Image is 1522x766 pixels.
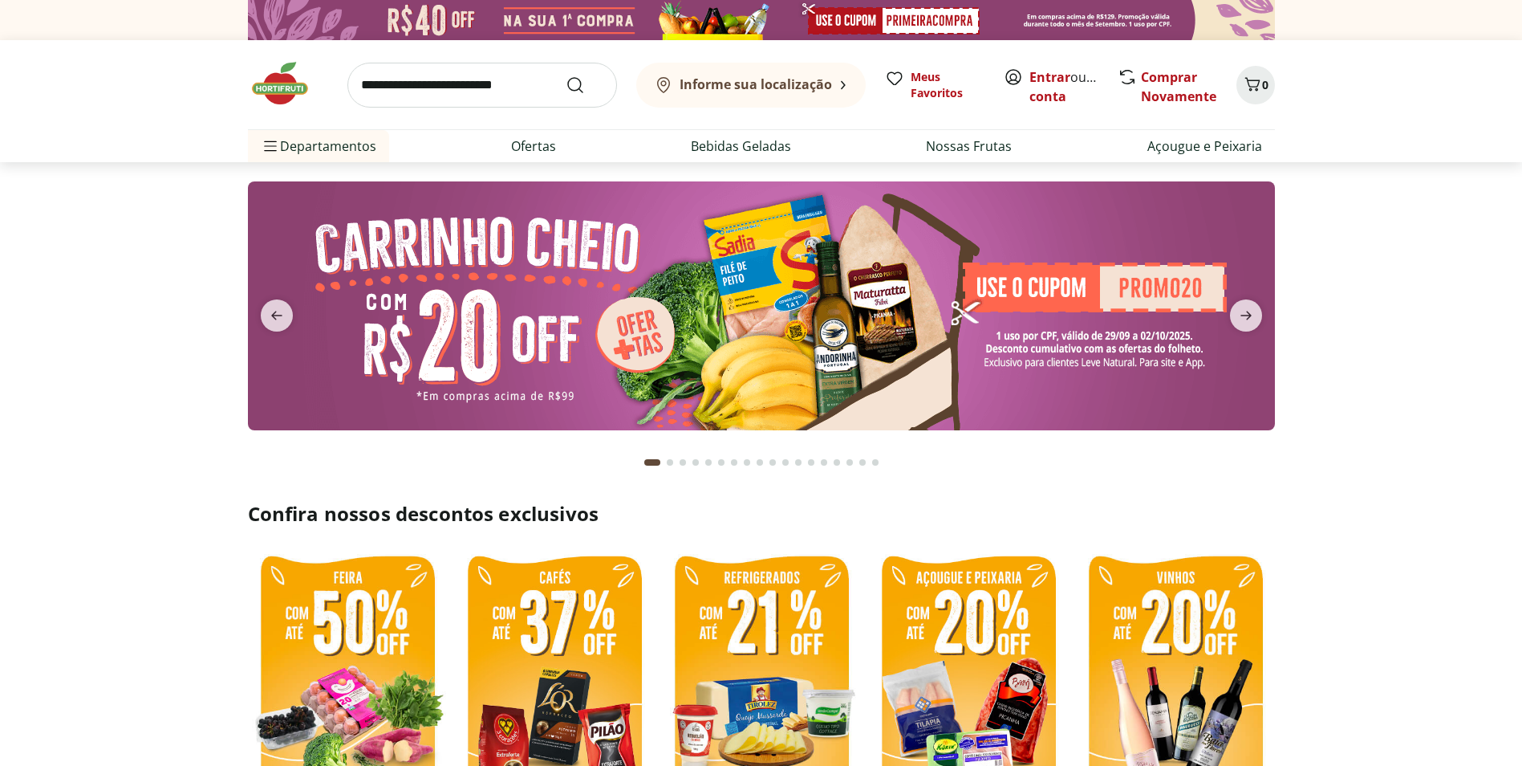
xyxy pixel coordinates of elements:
button: Go to page 2 from fs-carousel [664,443,676,482]
button: Go to page 14 from fs-carousel [818,443,830,482]
b: Informe sua localização [680,75,832,93]
a: Meus Favoritos [885,69,984,101]
button: Go to page 9 from fs-carousel [753,443,766,482]
a: Comprar Novamente [1141,68,1216,105]
button: Go to page 3 from fs-carousel [676,443,689,482]
button: Informe sua localização [636,63,866,108]
span: ou [1029,67,1101,106]
button: Go to page 12 from fs-carousel [792,443,805,482]
a: Criar conta [1029,68,1118,105]
button: Go to page 6 from fs-carousel [715,443,728,482]
button: Submit Search [566,75,604,95]
a: Ofertas [511,136,556,156]
button: Current page from fs-carousel [641,443,664,482]
input: search [347,63,617,108]
button: next [1217,299,1275,332]
button: Carrinho [1236,66,1275,104]
span: 0 [1262,77,1268,92]
a: Bebidas Geladas [691,136,791,156]
button: previous [248,299,306,332]
button: Go to page 13 from fs-carousel [805,443,818,482]
a: Nossas Frutas [926,136,1012,156]
button: Go to page 4 from fs-carousel [689,443,702,482]
button: Go to page 8 from fs-carousel [741,443,753,482]
button: Go to page 10 from fs-carousel [766,443,779,482]
button: Go to page 15 from fs-carousel [830,443,843,482]
img: Hortifruti [248,59,328,108]
button: Go to page 7 from fs-carousel [728,443,741,482]
span: Departamentos [261,127,376,165]
button: Go to page 11 from fs-carousel [779,443,792,482]
button: Go to page 17 from fs-carousel [856,443,869,482]
h2: Confira nossos descontos exclusivos [248,501,1275,527]
button: Menu [261,127,280,165]
img: cupom [248,181,1275,430]
span: Meus Favoritos [911,69,984,101]
a: Açougue e Peixaria [1147,136,1262,156]
button: Go to page 16 from fs-carousel [843,443,856,482]
button: Go to page 18 from fs-carousel [869,443,882,482]
a: Entrar [1029,68,1070,86]
button: Go to page 5 from fs-carousel [702,443,715,482]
